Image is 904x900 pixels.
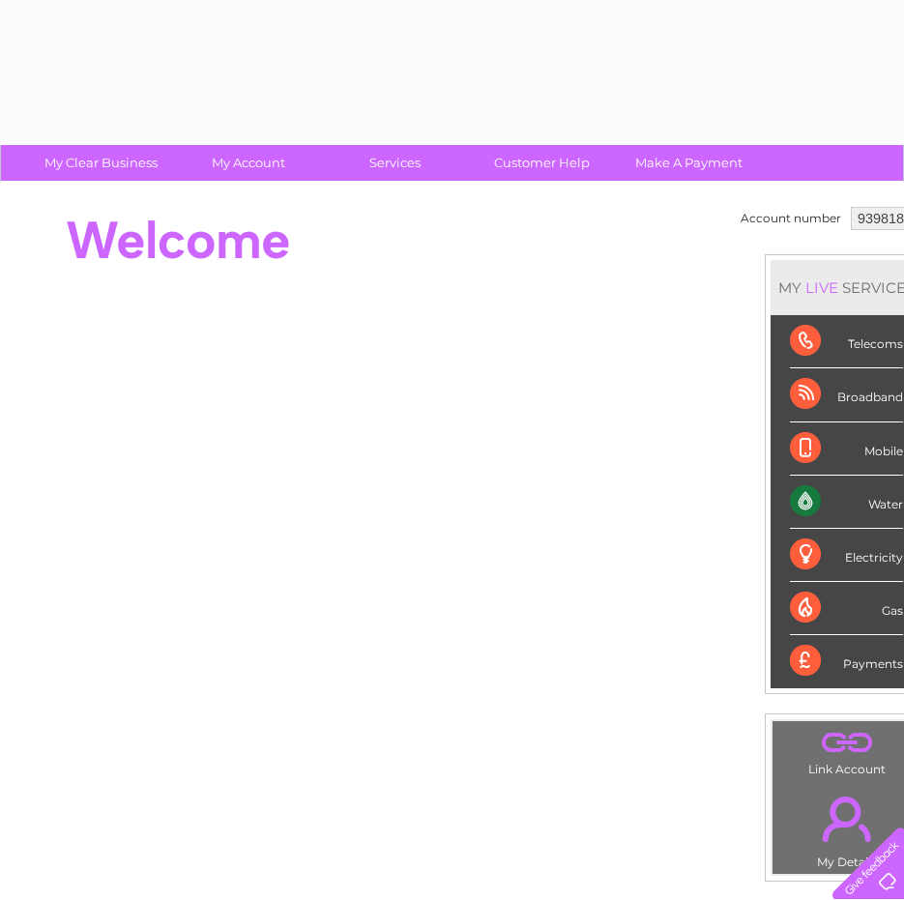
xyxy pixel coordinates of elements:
div: LIVE [802,278,842,297]
div: Gas [790,582,903,635]
a: Services [315,145,475,181]
a: Customer Help [462,145,622,181]
a: My Clear Business [21,145,181,181]
td: Account number [736,202,846,235]
a: My Account [168,145,328,181]
div: Water [790,476,903,529]
div: Electricity [790,529,903,582]
a: Make A Payment [609,145,769,181]
div: Broadband [790,368,903,421]
div: Mobile [790,422,903,476]
div: Telecoms [790,315,903,368]
div: Payments [790,635,903,687]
